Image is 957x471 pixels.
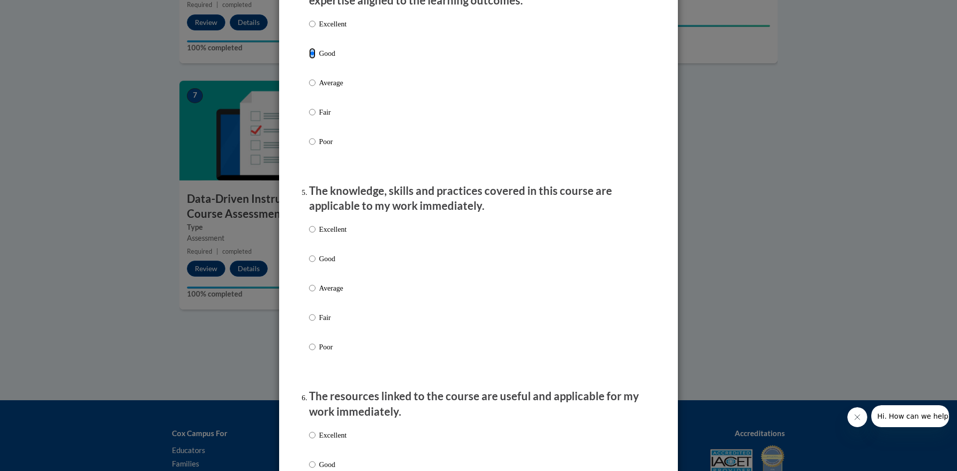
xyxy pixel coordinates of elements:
[309,77,316,88] input: Average
[319,253,346,264] p: Good
[309,430,316,441] input: Excellent
[847,407,867,427] iframe: Close message
[309,253,316,264] input: Good
[319,459,346,470] p: Good
[319,77,346,88] p: Average
[309,136,316,147] input: Poor
[319,107,346,118] p: Fair
[309,341,316,352] input: Poor
[309,283,316,294] input: Average
[319,18,346,29] p: Excellent
[309,107,316,118] input: Fair
[309,389,648,420] p: The resources linked to the course are useful and applicable for my work immediately.
[309,224,316,235] input: Excellent
[319,48,346,59] p: Good
[309,312,316,323] input: Fair
[319,430,346,441] p: Excellent
[6,7,81,15] span: Hi. How can we help?
[319,224,346,235] p: Excellent
[319,341,346,352] p: Poor
[319,136,346,147] p: Poor
[309,18,316,29] input: Excellent
[871,405,949,427] iframe: Message from company
[319,312,346,323] p: Fair
[319,283,346,294] p: Average
[309,459,316,470] input: Good
[309,48,316,59] input: Good
[309,183,648,214] p: The knowledge, skills and practices covered in this course are applicable to my work immediately.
